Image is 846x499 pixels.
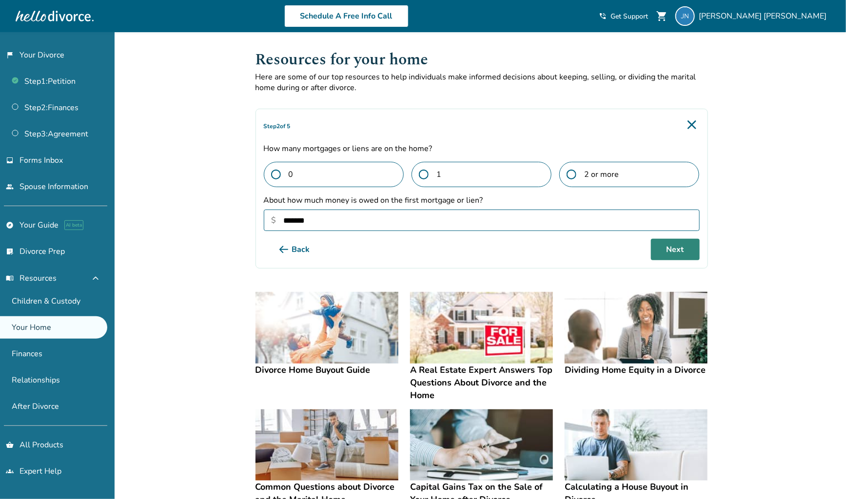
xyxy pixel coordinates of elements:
[264,239,326,260] button: Back
[656,10,668,22] span: shopping_cart
[565,364,708,376] h4: Dividing Home Equity in a Divorce
[599,12,607,20] span: phone_in_talk
[559,162,699,187] label: 2 or more
[797,452,846,499] iframe: Chat Widget
[264,143,700,154] label: How many mortgages or liens are on the home?
[6,248,14,255] span: list_alt_check
[264,162,404,187] label: 0
[412,162,551,187] label: 1
[264,120,291,132] span: Step 2 of 5
[6,273,57,284] span: Resources
[64,220,83,230] span: AI beta
[6,221,14,229] span: explore
[410,364,553,402] h4: A Real Estate Expert Answers Top Questions About Divorce and the Home
[565,409,708,481] img: Calculating a House Buyout in Divorce
[264,195,700,206] label: About how much money is owed on the first mortgage or lien?
[6,51,14,59] span: flag_2
[410,292,553,402] a: A Real Estate Expert Answers Top Questions About Divorce and the HomeA Real Estate Expert Answers...
[256,292,398,376] a: Divorce Home Buyout GuideDivorce Home Buyout Guide
[256,48,708,72] h1: Resources for your home
[20,155,63,166] span: Forms Inbox
[684,117,700,133] img: Close
[256,292,398,364] img: Divorce Home Buyout Guide
[6,156,14,164] span: inbox
[6,274,14,282] span: menu_book
[6,441,14,449] span: shopping_basket
[410,409,553,481] img: Capital Gains Tax on the Sale of Your Home after Divorce
[565,292,708,376] a: Dividing Home Equity in a DivorceDividing Home Equity in a Divorce
[610,12,648,21] span: Get Support
[256,72,708,93] p: Here are some of our top resources to help individuals make informed decisions about keeping, sel...
[6,183,14,191] span: people
[284,5,409,27] a: Schedule A Free Info Call
[699,11,830,21] span: [PERSON_NAME] [PERSON_NAME]
[6,467,14,475] span: groups
[565,292,708,364] img: Dividing Home Equity in a Divorce
[651,239,700,260] button: Next
[599,12,648,21] a: phone_in_talkGet Support
[410,292,553,364] img: A Real Estate Expert Answers Top Questions About Divorce and the Home
[90,272,101,284] span: expand_less
[256,364,398,376] h4: Divorce Home Buyout Guide
[256,409,398,481] img: Common Questions about Divorce and the Marital Home
[675,6,695,26] img: jeannguyen3@gmail.com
